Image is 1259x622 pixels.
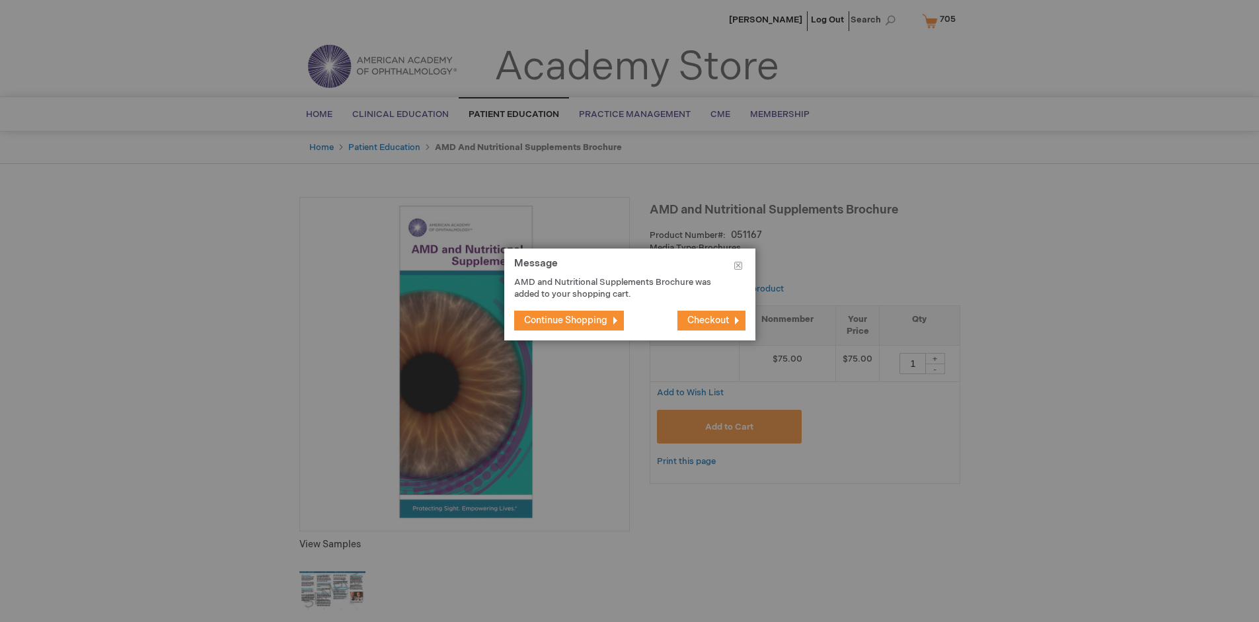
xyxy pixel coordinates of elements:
[514,258,745,276] h1: Message
[514,311,624,330] button: Continue Shopping
[677,311,745,330] button: Checkout
[514,276,726,301] p: AMD and Nutritional Supplements Brochure was added to your shopping cart.
[687,315,729,326] span: Checkout
[524,315,607,326] span: Continue Shopping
